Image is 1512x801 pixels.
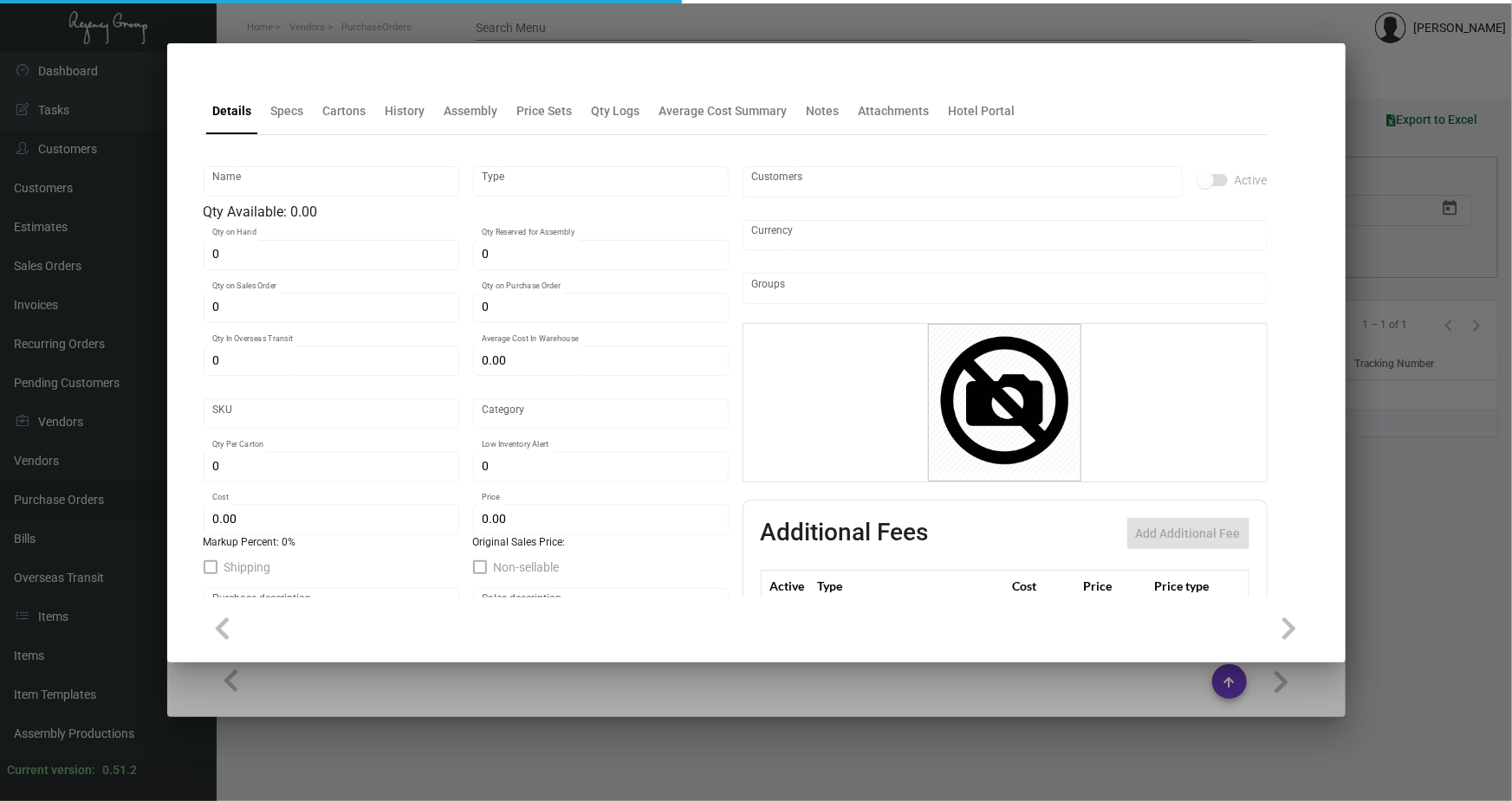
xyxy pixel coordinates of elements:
div: Attachments [859,102,930,120]
span: Shipping [224,557,271,578]
div: Specs [271,102,304,120]
div: Price Sets [517,102,573,120]
div: Notes [807,102,840,120]
button: Add Additional Fee [1127,518,1249,549]
span: Non-sellable [494,557,560,578]
th: Type [814,571,1008,601]
div: History [386,102,425,120]
input: Add new.. [751,175,1173,189]
div: Assembly [445,102,498,120]
th: Price type [1150,571,1228,601]
div: Current version: [7,761,95,779]
span: Add Additional Fee [1136,526,1241,540]
th: Active [761,571,814,601]
div: Average Cost Summary [659,102,788,120]
th: Price [1079,571,1150,601]
div: Cartons [323,102,367,120]
div: Qty Available: 0.00 [204,202,729,223]
div: Hotel Portal [949,102,1016,120]
div: Qty Logs [592,102,640,120]
div: 0.51.2 [102,761,137,779]
span: Active [1235,170,1268,191]
th: Cost [1008,571,1079,601]
div: Details [213,102,252,120]
h2: Additional Fees [761,518,929,549]
input: Add new.. [751,281,1258,295]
